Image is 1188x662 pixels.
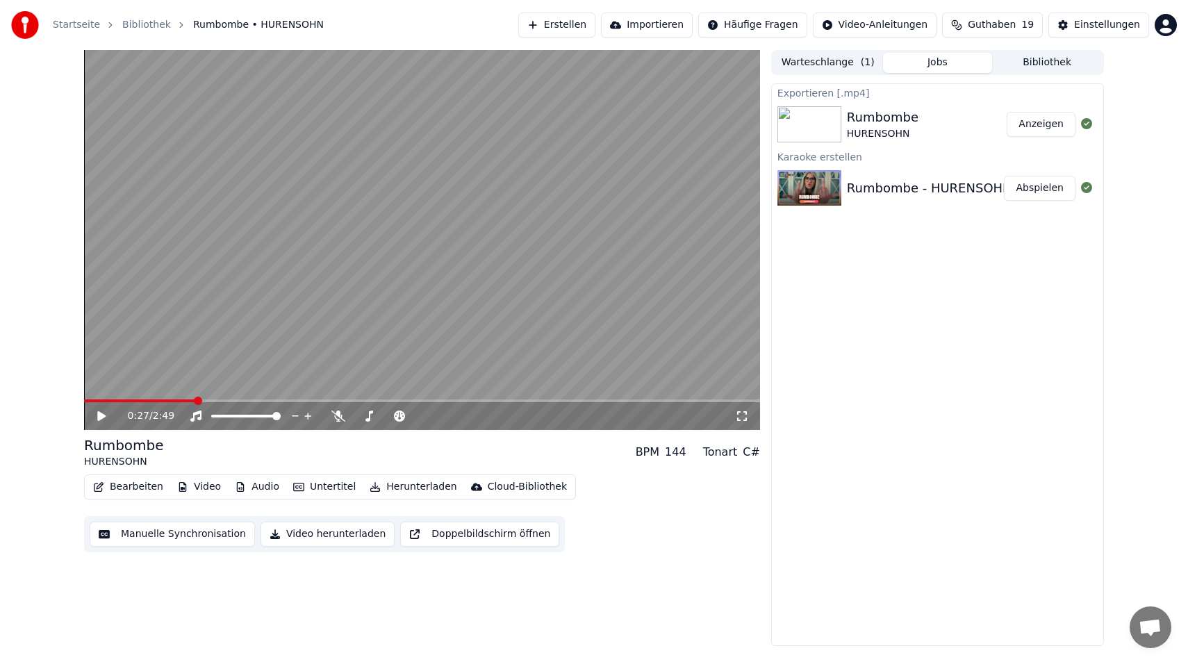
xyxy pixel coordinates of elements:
button: Guthaben19 [942,13,1043,38]
button: Anzeigen [1007,112,1075,137]
button: Importieren [601,13,693,38]
button: Manuelle Synchronisation [90,522,255,547]
button: Einstellungen [1048,13,1149,38]
div: BPM [636,444,659,461]
span: 19 [1021,18,1034,32]
img: youka [11,11,39,39]
div: Rumbombe [84,436,164,455]
button: Doppelbildschirm öffnen [400,522,559,547]
div: Rumbombe - HURENSOHN [847,179,1012,198]
button: Abspielen [1004,176,1075,201]
a: Startseite [53,18,100,32]
button: Bearbeiten [88,477,169,497]
button: Video herunterladen [261,522,395,547]
span: ( 1 ) [861,56,875,69]
div: Tonart [703,444,738,461]
span: Guthaben [968,18,1016,32]
div: Karaoke erstellen [772,148,1103,165]
button: Herunterladen [364,477,462,497]
button: Video-Anleitungen [813,13,937,38]
button: Bibliothek [992,53,1102,73]
span: 0:27 [128,409,149,423]
nav: breadcrumb [53,18,324,32]
div: Exportieren [.mp4] [772,84,1103,101]
button: Jobs [883,53,993,73]
button: Häufige Fragen [698,13,807,38]
span: Rumbombe • HURENSOHN [193,18,324,32]
span: 2:49 [153,409,174,423]
div: Einstellungen [1074,18,1140,32]
div: Chat öffnen [1130,606,1171,648]
div: Cloud-Bibliothek [488,480,567,494]
div: HURENSOHN [847,127,918,141]
div: HURENSOHN [84,455,164,469]
button: Erstellen [518,13,595,38]
button: Warteschlange [773,53,883,73]
div: 144 [665,444,686,461]
a: Bibliothek [122,18,171,32]
div: Rumbombe [847,108,918,127]
button: Audio [229,477,285,497]
div: C# [743,444,760,461]
button: Video [172,477,226,497]
div: / [128,409,161,423]
button: Untertitel [288,477,361,497]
